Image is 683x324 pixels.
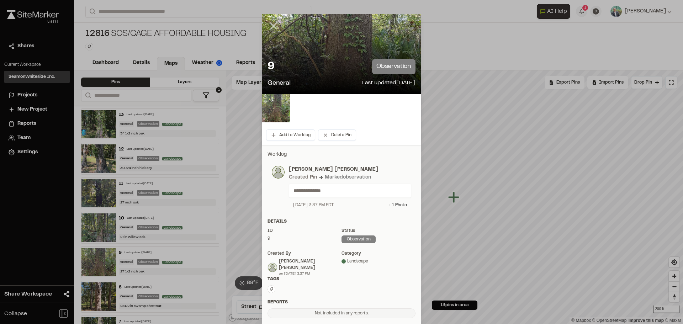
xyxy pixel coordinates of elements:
button: Add to Worklog [266,129,315,141]
div: [PERSON_NAME] [PERSON_NAME] [279,258,341,271]
p: Last updated [DATE] [362,79,415,88]
div: Not included in any reports. [268,308,415,318]
div: Created by [268,250,341,257]
div: Tags [268,276,415,282]
p: 9 [268,60,275,74]
button: Edit Tags [268,285,275,293]
div: Landscape [341,258,415,265]
div: on [DATE] 3:37 PM [279,271,341,276]
p: General [268,79,291,88]
div: ID [268,228,341,234]
div: category [341,250,415,257]
div: Status [341,228,415,234]
div: [DATE] 3:37 PM EDT [293,202,334,208]
div: + 1 Photo [389,202,407,208]
button: Delete Pin [318,129,356,141]
div: Marked observation [325,174,371,181]
p: Worklog [268,151,415,159]
div: Details [268,218,415,225]
p: [PERSON_NAME] [PERSON_NAME] [289,166,411,174]
div: Reports [268,299,415,306]
div: 9 [268,235,341,242]
img: Michael Logan Seamon [268,263,277,272]
div: observation [341,235,376,243]
div: Created Pin [289,174,317,181]
p: observation [372,59,415,74]
img: photo [272,166,285,179]
img: file [262,94,290,122]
